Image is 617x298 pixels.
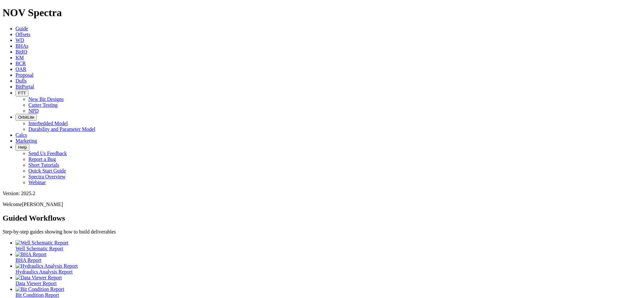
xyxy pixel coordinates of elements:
[15,269,73,274] span: Hydraulics Analysis Report
[15,32,30,37] a: Offsets
[15,144,29,151] button: Help
[18,145,27,150] span: Help
[15,263,78,269] img: Hydraulics Analysis Report
[15,257,41,263] span: BHA Report
[3,191,614,196] div: Version: 2025.2
[18,91,26,95] span: FTT
[15,114,37,121] button: OrbitLite
[15,286,64,292] img: Bit Condition Report
[18,115,34,120] span: OrbitLite
[15,132,27,138] a: Calcs
[15,275,62,281] img: Data Viewer Report
[15,252,46,257] img: BHA Report
[28,121,68,126] a: Interbedded Model
[15,90,28,96] button: FTT
[15,49,27,55] a: BitIQ
[15,263,614,274] a: Hydraulics Analysis Report Hydraulics Analysis Report
[15,281,57,286] span: Data Viewer Report
[15,252,614,263] a: BHA Report BHA Report
[3,7,614,19] h1: NOV Spectra
[15,37,24,43] a: WD
[15,26,28,31] a: Guide
[22,202,63,207] span: [PERSON_NAME]
[15,78,27,84] a: Dulls
[28,151,67,156] a: Send Us Feedback
[15,138,37,144] a: Marketing
[28,108,39,114] a: NPD
[15,66,26,72] a: OAR
[15,72,34,78] a: Proposal
[28,156,56,162] a: Report a Bug
[15,240,68,246] img: Well Schematic Report
[28,168,66,174] a: Quick Start Guide
[28,96,64,102] a: New Bit Designs
[15,275,614,286] a: Data Viewer Report Data Viewer Report
[15,246,63,251] span: Well Schematic Report
[28,180,46,185] a: Webinar
[15,292,59,298] span: Bit Condition Report
[3,229,614,235] p: Step-by-step guides showing how to build deliverables
[28,126,96,132] a: Durability and Parameter Model
[3,214,614,223] h2: Guided Workflows
[15,84,34,89] a: BitPortal
[3,202,614,207] p: Welcome
[28,174,66,179] a: Spectra Overview
[15,43,28,49] a: BHAs
[28,162,59,168] a: Short Tutorials
[15,240,614,251] a: Well Schematic Report Well Schematic Report
[28,102,58,108] a: Cutter Testing
[15,61,26,66] a: BCR
[15,55,24,60] a: KM
[15,286,614,298] a: Bit Condition Report Bit Condition Report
